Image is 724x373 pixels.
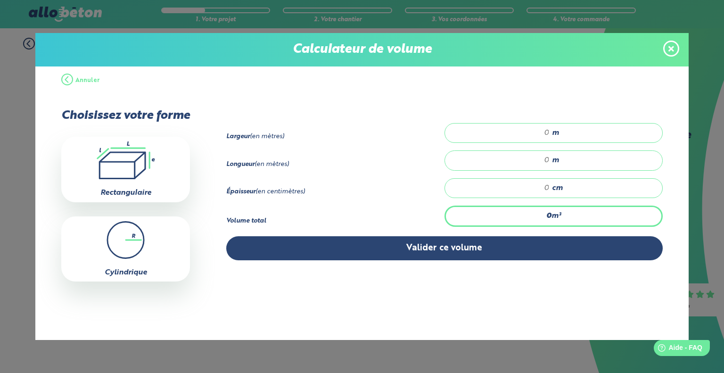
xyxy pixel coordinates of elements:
p: Calculateur de volume [45,42,679,57]
div: (en mètres) [226,133,444,141]
strong: 0 [546,212,551,220]
span: m [552,129,559,137]
strong: Volume total [226,218,266,224]
label: Cylindrique [105,269,147,276]
div: m³ [444,206,663,226]
strong: Largeur [226,133,250,140]
label: Rectangulaire [100,189,151,197]
input: 0 [454,128,550,138]
p: Choisissez votre forme [61,109,190,123]
strong: Longueur [226,161,255,167]
button: Annuler [61,66,100,95]
input: 0 [454,183,550,193]
input: 0 [454,156,550,165]
span: m [552,156,559,165]
span: cm [552,184,563,192]
button: Valider ce volume [226,236,663,260]
div: (en centimètres) [226,188,444,196]
div: (en mètres) [226,161,444,168]
strong: Épaisseur [226,189,255,195]
iframe: Help widget launcher [640,336,714,363]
